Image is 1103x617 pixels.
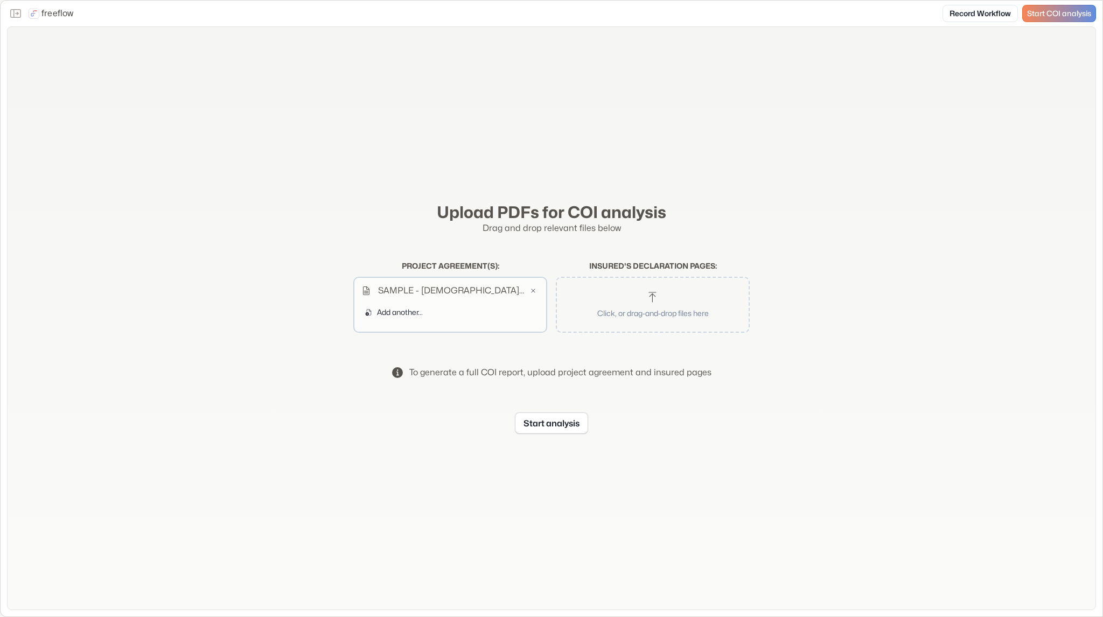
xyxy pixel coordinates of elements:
[353,222,750,235] p: Drag and drop relevant files below
[561,282,744,327] button: Click, or drag-and-drop files here
[527,284,540,297] button: Remove
[1027,9,1091,18] span: Start COI analysis
[353,202,750,222] h2: Upload PDFs for COI analysis
[7,5,24,22] button: Close the sidebar
[943,5,1018,22] a: Record Workflow
[41,7,74,20] p: freeflow
[359,304,429,321] button: Add another...
[409,366,711,379] div: To generate a full COI report, upload project agreement and insured pages
[29,7,74,20] a: freeflow
[556,262,750,271] h2: Insured's declaration pages :
[1022,5,1096,22] a: Start COI analysis
[515,412,588,434] button: Start analysis
[378,284,525,297] p: SAMPLE - [DEMOGRAPHIC_DATA][PERSON_NAME] - RPC Bldg 16 Reno (2).pdf
[353,262,547,271] h2: Project agreement(s) :
[570,307,736,319] p: Click, or drag-and-drop files here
